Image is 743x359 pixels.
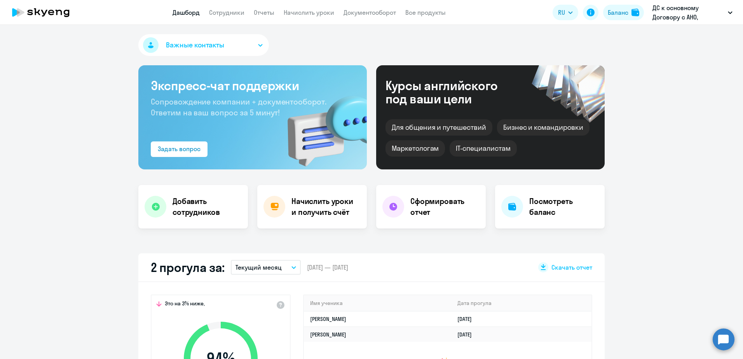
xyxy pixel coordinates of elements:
a: Отчеты [254,9,274,16]
h4: Добавить сотрудников [173,196,242,218]
a: Дашборд [173,9,200,16]
div: Для общения и путешествий [385,119,492,136]
img: bg-img [276,82,367,169]
button: RU [553,5,578,20]
p: Текущий месяц [235,263,282,272]
a: [DATE] [457,315,478,322]
a: [DATE] [457,331,478,338]
h3: Экспресс-чат поддержки [151,78,354,93]
button: ДС к основному Договору с АНО, ХАЙДЕЛЬБЕРГЦЕМЕНТ РУС, ООО [649,3,736,22]
a: Документооборот [344,9,396,16]
div: Баланс [608,8,628,17]
th: Дата прогула [451,295,591,311]
p: ДС к основному Договору с АНО, ХАЙДЕЛЬБЕРГЦЕМЕНТ РУС, ООО [652,3,725,22]
h4: Начислить уроки и получить счёт [291,196,359,218]
button: Важные контакты [138,34,269,56]
img: balance [631,9,639,16]
div: Курсы английского под ваши цели [385,79,518,105]
h4: Сформировать отчет [410,196,480,218]
span: Скачать отчет [551,263,592,272]
button: Текущий месяц [231,260,301,275]
div: Бизнес и командировки [497,119,590,136]
a: Начислить уроки [284,9,334,16]
a: [PERSON_NAME] [310,331,346,338]
div: Маркетологам [385,140,445,157]
div: IT-специалистам [450,140,516,157]
span: Это на 3% ниже, [165,300,205,309]
th: Имя ученика [304,295,451,311]
div: Задать вопрос [158,144,201,153]
a: [PERSON_NAME] [310,315,346,322]
span: Сопровождение компании + документооборот. Ответим на ваш вопрос за 5 минут! [151,97,326,117]
h2: 2 прогула за: [151,260,225,275]
h4: Посмотреть баланс [529,196,598,218]
a: Все продукты [405,9,446,16]
button: Задать вопрос [151,141,208,157]
span: RU [558,8,565,17]
a: Сотрудники [209,9,244,16]
span: [DATE] — [DATE] [307,263,348,272]
button: Балансbalance [603,5,644,20]
span: Важные контакты [166,40,224,50]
